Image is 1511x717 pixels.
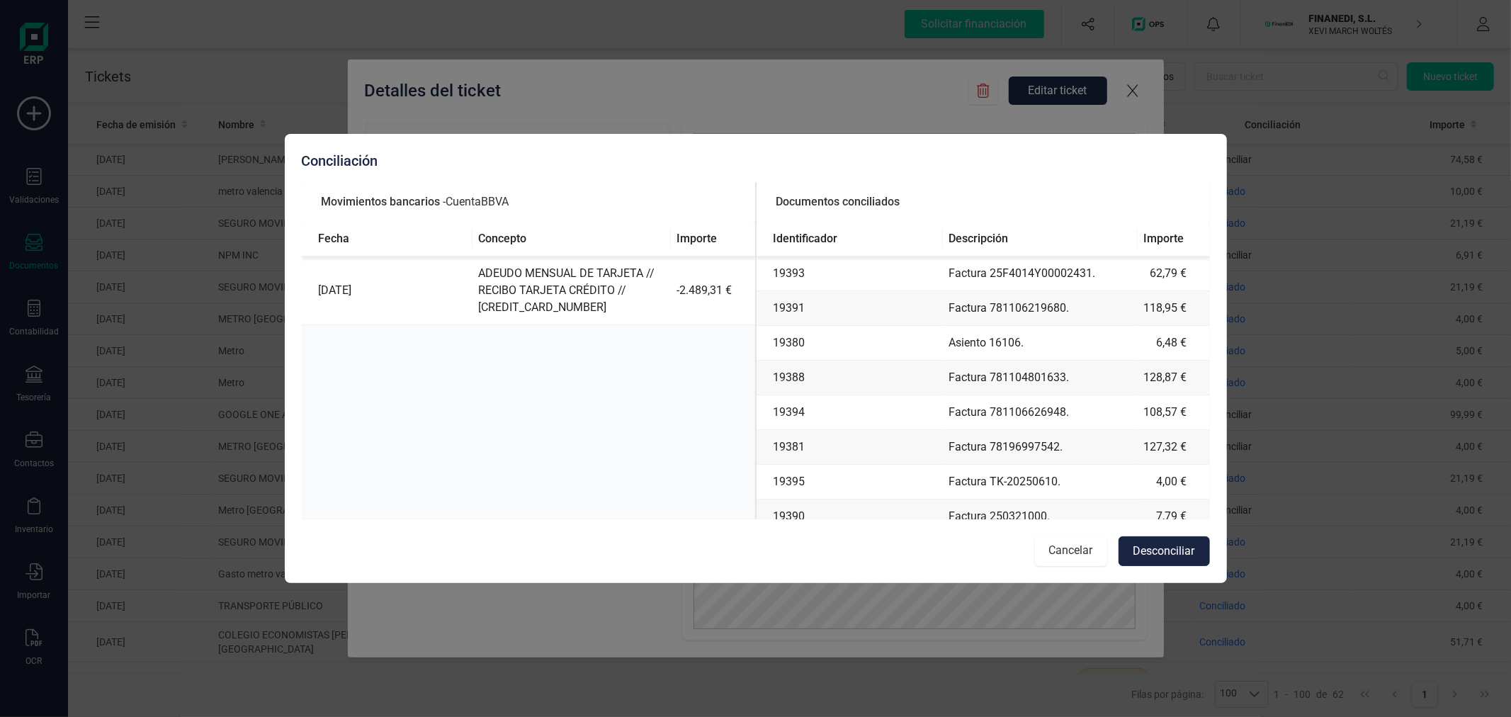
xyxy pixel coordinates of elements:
[671,222,754,256] th: Importe
[757,326,943,361] td: 19380
[1138,430,1209,465] td: 127,32 €
[1138,291,1209,326] td: 118,95 €
[943,395,1138,430] td: Factura 781106626948.
[757,361,943,395] td: 19388
[302,222,473,256] th: Fecha
[671,256,754,325] td: -2.489,31 €
[1138,361,1209,395] td: 128,87 €
[943,430,1138,465] td: Factura 78196997542.
[443,193,509,210] span: - Cuenta BBVA
[472,222,671,256] th: Concepto
[757,395,943,430] td: 19394
[302,151,1210,171] div: Conciliación
[472,256,671,325] td: ADEUDO MENSUAL DE TARJETA // RECIBO TARJETA CRÉDITO // [CREDIT_CARD_NUMBER]
[1119,536,1210,566] button: Desconciliar
[1138,326,1209,361] td: 6,48 €
[757,465,943,499] td: 19395
[1138,499,1209,534] td: 7,79 €
[943,465,1138,499] td: Factura TK-20250610.
[943,222,1138,256] th: Descripción
[776,193,900,210] span: Documentos conciliados
[757,222,943,256] th: Identificador
[322,193,441,210] span: Movimientos bancarios
[757,430,943,465] td: 19381
[757,291,943,326] td: 19391
[1138,256,1209,291] td: 62,79 €
[943,291,1138,326] td: Factura 781106219680.
[757,256,943,291] td: 19393
[943,256,1138,291] td: Factura 25F4014Y00002431.
[1138,222,1209,256] th: Importe
[1035,536,1107,566] button: Cancelar
[1138,395,1209,430] td: 108,57 €
[943,361,1138,395] td: Factura 781104801633.
[757,499,943,534] td: 19390
[1138,465,1209,499] td: 4,00 €
[943,326,1138,361] td: Asiento 16106.
[302,256,473,325] td: [DATE]
[943,499,1138,534] td: Factura 250321000.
